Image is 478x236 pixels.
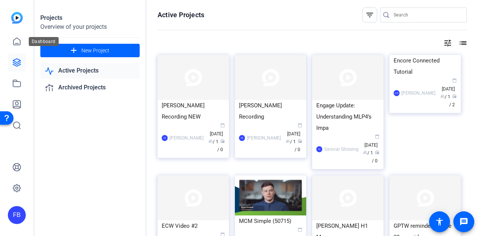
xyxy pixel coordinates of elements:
mat-icon: message [459,217,468,226]
span: / 1 [286,139,296,144]
span: radio [452,94,457,98]
mat-icon: tune [443,39,452,47]
span: / 1 [440,94,450,99]
div: Engage Update: Understanding MLP4’s Impa [316,100,379,134]
a: Active Projects [40,63,140,79]
div: [PERSON_NAME] [401,89,435,97]
div: Sarovar Ghissing [324,145,358,153]
div: [PERSON_NAME] Recording [239,100,302,122]
mat-icon: add [69,46,78,55]
span: / 1 [208,139,218,144]
div: Projects [40,13,140,22]
div: ECW Video #2 [162,220,225,232]
div: [PERSON_NAME] Recording NEW [162,100,225,122]
span: group [363,150,367,154]
span: group [286,139,290,143]
span: / 2 [449,94,457,107]
a: Archived Projects [40,80,140,95]
span: radio [298,139,302,143]
div: FB [162,135,168,141]
span: / 0 [295,139,302,152]
button: New Project [40,44,140,57]
div: FB [239,135,245,141]
span: calendar_today [220,123,225,128]
span: calendar_today [452,78,457,83]
span: radio [220,139,225,143]
mat-icon: list [458,39,467,47]
div: MCM Simple (50715) [239,215,302,227]
span: calendar_today [298,227,302,232]
mat-icon: filter_list [365,10,374,19]
img: blue-gradient.svg [11,12,23,24]
div: [PERSON_NAME] [247,134,281,142]
span: group [440,94,445,98]
span: / 0 [217,139,225,152]
div: FB [8,206,26,224]
div: Dashboard [29,37,59,46]
div: CVS [394,90,400,96]
input: Search [394,10,461,19]
div: [PERSON_NAME] [170,134,204,142]
div: Encore Connected Tutorial [394,55,457,77]
span: / 0 [372,150,379,163]
span: / 1 [363,150,373,156]
div: SG [316,146,322,152]
span: calendar_today [298,123,302,128]
span: group [208,139,213,143]
div: Overview of your projects [40,22,140,31]
span: radio [375,150,379,154]
span: calendar_today [375,134,379,139]
h1: Active Projects [158,10,204,19]
span: New Project [81,47,109,55]
mat-icon: accessibility [435,217,444,226]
